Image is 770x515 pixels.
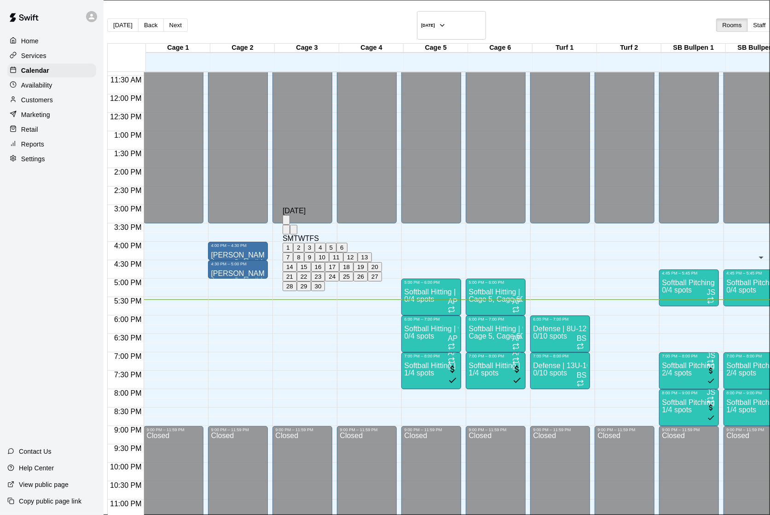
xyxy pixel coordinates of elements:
[401,279,461,316] div: 5:00 PM – 6:00 PM: Softball Hitting | 11U/12U Supplemental Training
[469,354,523,358] div: 7:00 PM – 8:00 PM
[290,225,297,234] button: Next month
[512,349,522,357] div: Alexa Potts
[288,234,294,242] span: Monday
[521,295,550,303] span: 0/4 spots filled
[448,306,455,313] span: Recurring event
[448,298,457,305] div: Alexa Potts
[404,317,458,322] div: 6:00 PM – 7:00 PM
[297,281,311,291] button: 29
[404,369,434,377] span: 1/4 spots filled
[283,272,297,281] button: 21
[21,110,50,119] p: Marketing
[298,234,305,242] span: Wednesday
[297,262,311,272] button: 15
[707,351,716,359] span: JS
[707,359,714,367] span: Recurring event
[659,389,719,426] div: 8:00 PM – 9:00 PM: Softball Pitching | 13U/14U Supplemental Training
[211,427,265,432] div: 9:00 PM – 11:59 PM
[305,234,310,242] span: Thursday
[112,131,144,139] span: 1:00 PM
[108,463,144,471] span: 10:00 PM
[662,427,716,432] div: 9:00 PM – 11:59 PM
[466,316,526,352] div: 6:00 PM – 7:00 PM: Softball Hitting | 9U/10U Supplemental Training
[662,354,716,358] div: 7:00 PM – 8:00 PM
[340,427,394,432] div: 9:00 PM – 11:59 PM
[533,317,587,322] div: 6:00 PM – 7:00 PM
[21,95,53,105] p: Customers
[512,357,520,364] span: Recurring event
[108,113,144,121] span: 12:30 PM
[343,252,358,262] button: 12
[19,497,81,506] p: Copy public page link
[533,44,597,53] div: Turf 1
[577,335,586,342] div: Brett Swip
[112,426,144,434] span: 9:00 PM
[707,297,714,304] span: Recurring event
[112,445,144,452] span: 9:30 PM
[211,277,312,285] span: Annex Softball Machine Rental
[112,352,144,360] span: 7:00 PM
[404,354,458,358] div: 7:00 PM – 8:00 PM
[448,349,457,357] div: Alexa Potts
[530,352,590,389] div: 7:00 PM – 8:00 PM: Defense | 13U-16U Supplemental Training
[112,408,144,416] span: 8:30 PM
[275,44,339,53] div: Cage 3
[707,352,716,359] div: Jess Schmittling
[404,295,434,303] span: 0/4 spots filled
[21,81,52,90] p: Availability
[358,252,372,262] button: 13
[311,262,325,272] button: 16
[466,279,526,316] div: 5:00 PM – 6:00 PM: Softball Hitting | 11U/12U Supplemental Training
[404,44,468,53] div: Cage 5
[577,380,584,387] span: Recurring event
[707,406,716,424] span: All customers have paid
[512,335,522,342] span: Alexa Potts
[448,334,457,342] span: AP
[314,234,319,242] span: Saturday
[521,332,550,340] span: 0/4 spots filled
[112,242,144,250] span: 4:00 PM
[112,334,144,342] span: 6:30 PM
[112,316,144,323] span: 6:00 PM
[512,349,522,357] span: AP
[304,252,315,262] button: 9
[448,343,455,350] span: Recurring event
[310,234,314,242] span: Friday
[21,66,49,75] p: Calendar
[726,406,756,414] span: 1/4 spots filled
[448,368,457,386] span: All customers have paid
[421,23,435,28] h6: [DATE]
[163,18,188,32] button: Next
[512,298,522,305] div: Alexa Potts
[368,262,382,272] button: 20
[577,371,586,379] span: BS
[112,389,144,397] span: 8:00 PM
[339,272,353,281] button: 25
[297,272,311,281] button: 22
[368,272,382,281] button: 27
[293,243,304,252] button: 2
[21,36,39,46] p: Home
[339,44,404,53] div: Cage 4
[707,389,716,396] div: Jess Schmittling
[662,391,716,395] div: 8:00 PM – 9:00 PM
[275,427,330,432] div: 9:00 PM – 11:59 PM
[311,272,325,281] button: 23
[21,51,46,60] p: Services
[325,272,339,281] button: 24
[533,369,567,377] span: 0/10 spots filled
[353,262,368,272] button: 19
[112,205,144,213] span: 3:00 PM
[210,44,275,53] div: Cage 2
[662,271,716,275] div: 4:45 PM – 5:45 PM
[401,352,461,389] div: 7:00 PM – 8:00 PM: Softball Hitting | 13U/14U Supplemental Training
[293,252,304,262] button: 8
[21,125,38,134] p: Retail
[726,369,756,377] span: 2/4 spots filled
[304,243,315,252] button: 3
[311,281,325,291] button: 30
[469,317,523,322] div: 6:00 PM – 7:00 PM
